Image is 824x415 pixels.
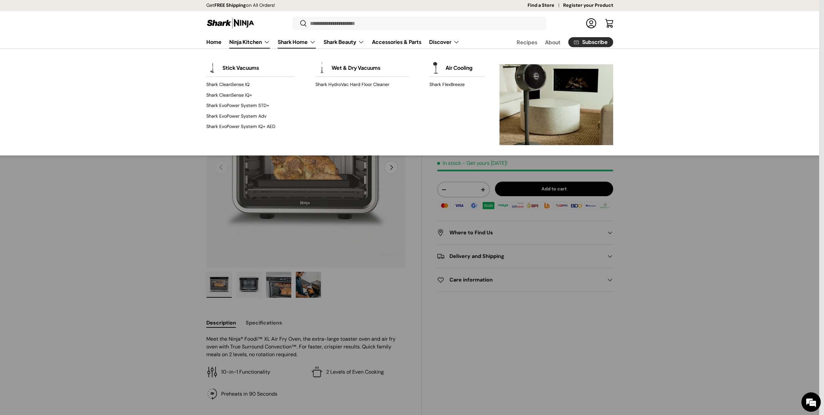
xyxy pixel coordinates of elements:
[206,2,275,9] p: Get on All Orders!
[206,36,459,48] nav: Primary
[206,17,255,29] img: Shark Ninja Philippines
[372,36,421,48] a: Accessories & Parts
[582,39,608,45] span: Subscribe
[528,2,563,9] a: Find a Store
[214,2,246,8] strong: FREE Shipping
[225,36,274,48] summary: Ninja Kitchen
[274,36,320,48] summary: Shark Home
[501,36,613,48] nav: Secondary
[425,36,463,48] summary: Discover
[545,36,561,48] a: About
[517,36,537,48] a: Recipes
[568,37,613,47] a: Subscribe
[320,36,368,48] summary: Shark Beauty
[206,36,221,48] a: Home
[563,2,613,9] a: Register your Product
